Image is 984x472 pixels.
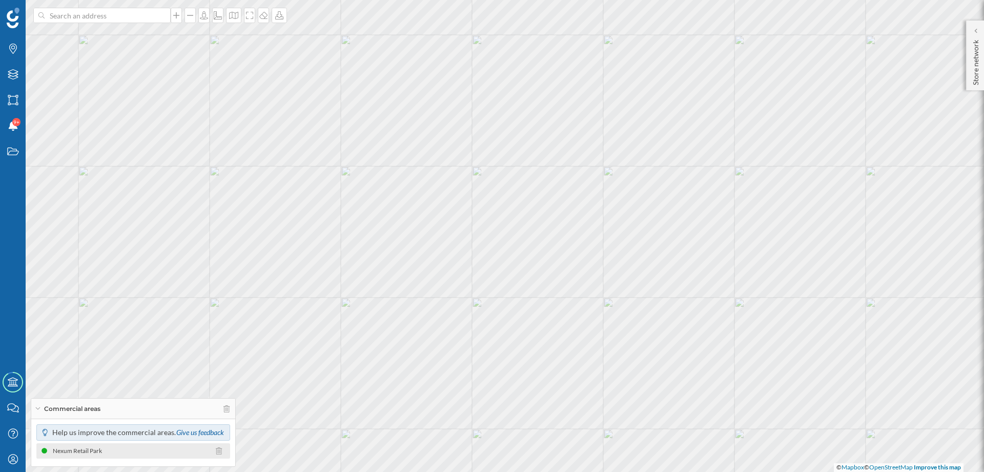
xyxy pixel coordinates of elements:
[52,427,224,438] p: Help us improve the commercial areas.
[44,404,100,414] span: Commercial areas
[13,117,19,127] span: 9+
[834,463,963,472] div: © ©
[869,463,913,471] a: OpenStreetMap
[22,7,58,16] span: Soporte
[7,8,19,28] img: Geoblink Logo
[53,446,107,456] div: Nexum Retail Park
[971,36,981,85] p: Store network
[842,463,864,471] a: Mapbox
[914,463,961,471] a: Improve this map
